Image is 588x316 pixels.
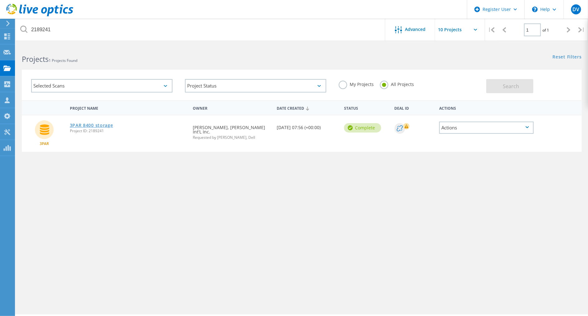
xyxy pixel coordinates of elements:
[553,55,582,60] a: Reset Filters
[193,136,270,139] span: Requested by [PERSON_NAME], Dell
[391,102,436,113] div: Deal Id
[486,79,533,93] button: Search
[344,123,381,133] div: Complete
[22,54,49,64] b: Projects
[380,81,414,87] label: All Projects
[49,58,77,63] span: 1 Projects Found
[485,19,498,41] div: |
[31,79,173,93] div: Selected Scans
[339,81,374,87] label: My Projects
[185,79,326,93] div: Project Status
[274,102,341,114] div: Date Created
[341,102,391,113] div: Status
[70,129,187,133] span: Project ID: 2189241
[405,27,426,32] span: Advanced
[16,19,386,41] input: Search projects by name, owner, ID, company, etc
[542,28,549,33] span: of 1
[190,115,274,146] div: [PERSON_NAME], [PERSON_NAME] Int'L Inc.
[439,122,534,134] div: Actions
[503,83,519,90] span: Search
[67,102,190,113] div: Project Name
[532,7,538,12] svg: \n
[6,13,73,18] a: Live Optics Dashboard
[70,123,113,128] a: 3PAR 8400 storage
[572,7,579,12] span: DV
[436,102,537,113] div: Actions
[190,102,274,113] div: Owner
[575,19,588,41] div: |
[40,142,49,146] span: 3PAR
[274,115,341,136] div: [DATE] 07:56 (+00:00)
